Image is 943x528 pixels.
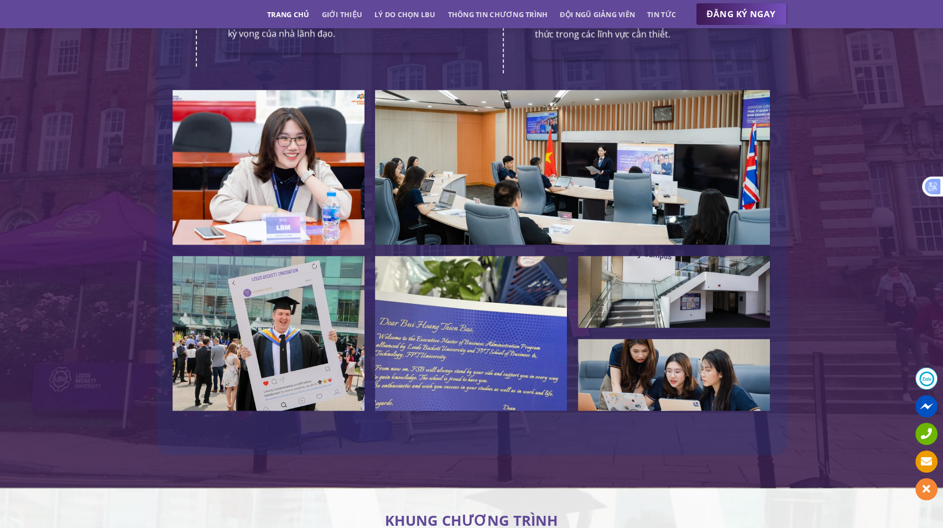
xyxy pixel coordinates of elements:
h2: KHUNG CHƯƠNG TRÌNH [157,515,787,526]
a: ĐĂNG KÝ NGAY [696,3,787,25]
a: Lý do chọn LBU [374,4,436,24]
a: Thông tin chương trình [448,4,548,24]
span: ĐĂNG KÝ NGAY [707,7,776,21]
a: Tin tức [647,4,676,24]
a: Trang chủ [267,4,309,24]
a: Đội ngũ giảng viên [560,4,635,24]
a: Giới thiệu [321,4,362,24]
